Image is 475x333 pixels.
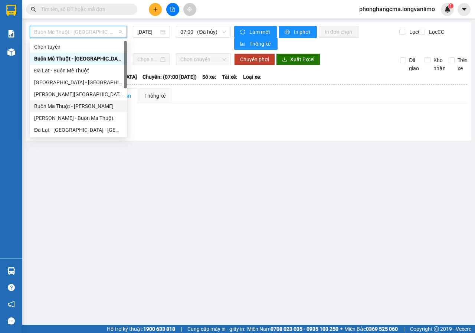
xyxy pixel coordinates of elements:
[30,53,127,65] div: Buôn Mê Thuột - Đà Lạt
[7,48,15,56] img: warehouse-icon
[166,3,179,16] button: file-add
[285,29,291,35] span: printer
[34,78,122,86] div: [GEOGRAPHIC_DATA] - [GEOGRAPHIC_DATA] (Cao tốc)
[187,325,245,333] span: Cung cấp máy in - giấy in:
[240,41,246,47] span: bar-chart
[6,5,16,16] img: logo-vxr
[249,40,272,48] span: Thống kê
[137,28,159,36] input: 14/09/2025
[366,326,398,332] strong: 0369 525 060
[243,73,262,81] span: Loại xe:
[276,53,320,65] button: downloadXuất Excel
[181,325,182,333] span: |
[434,326,439,332] span: copyright
[319,26,359,38] button: In đơn chọn
[294,28,311,36] span: In phơi
[180,26,226,37] span: 07:00 - (Đã hủy)
[444,6,451,13] img: icon-new-feature
[30,65,127,76] div: Đà Lạt - Buôn Mê Thuột
[34,90,122,98] div: [PERSON_NAME][GEOGRAPHIC_DATA]
[30,112,127,124] div: Hồ Chí Minh - Buôn Ma Thuột
[247,325,338,333] span: Miền Nam
[202,73,216,81] span: Số xe:
[7,30,15,37] img: solution-icon
[8,301,15,308] span: notification
[34,102,122,110] div: Buôn Ma Thuột - [PERSON_NAME]
[137,55,159,63] input: Chọn ngày
[240,29,246,35] span: sync
[8,317,15,324] span: message
[142,73,197,81] span: Chuyến: (07:00 [DATE])
[234,38,278,50] button: bar-chartThống kê
[461,6,468,13] span: caret-down
[34,126,122,134] div: Đà Lạt - [GEOGRAPHIC_DATA] - [GEOGRAPHIC_DATA]
[403,325,404,333] span: |
[406,56,422,72] span: Đã giao
[153,7,158,12] span: plus
[353,4,441,14] span: phonghangcma.longvanlimo
[430,56,449,72] span: Kho nhận
[149,3,162,16] button: plus
[344,325,398,333] span: Miền Bắc
[222,73,237,81] span: Tài xế:
[234,26,277,38] button: syncLàm mới
[448,3,453,9] sup: 1
[31,7,36,12] span: search
[34,43,122,51] div: Chọn tuyến
[30,88,127,100] div: Hồ Chí Minh - Đà Lạt
[406,28,426,36] span: Lọc CR
[7,267,15,275] img: warehouse-icon
[180,54,226,65] span: Chọn chuyến
[455,56,471,72] span: Trên xe
[107,325,175,333] span: Hỗ trợ kỹ thuật:
[8,284,15,291] span: question-circle
[340,327,343,330] span: ⚪️
[426,28,445,36] span: Lọc CC
[187,7,192,12] span: aim
[279,26,317,38] button: printerIn phơi
[30,100,127,112] div: Buôn Ma Thuột - Hồ Chí Minh
[41,5,128,13] input: Tìm tên, số ĐT hoặc mã đơn
[30,124,127,136] div: Đà Lạt - Sài Gòn - Bình Dương
[30,76,127,88] div: Nha Trang - Sài Gòn (Cao tốc)
[34,55,122,63] div: Buôn Mê Thuột - [GEOGRAPHIC_DATA]
[34,66,122,75] div: Đà Lạt - Buôn Mê Thuột
[143,326,175,332] strong: 1900 633 818
[234,53,275,65] button: Chuyển phơi
[144,92,166,100] div: Thống kê
[34,26,122,37] span: Buôn Mê Thuột - Đà Lạt
[34,114,122,122] div: [PERSON_NAME] - Buôn Ma Thuột
[30,41,127,53] div: Chọn tuyến
[271,326,338,332] strong: 0708 023 035 - 0935 103 250
[458,3,471,16] button: caret-down
[449,3,452,9] span: 1
[183,3,196,16] button: aim
[249,28,271,36] span: Làm mới
[170,7,175,12] span: file-add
